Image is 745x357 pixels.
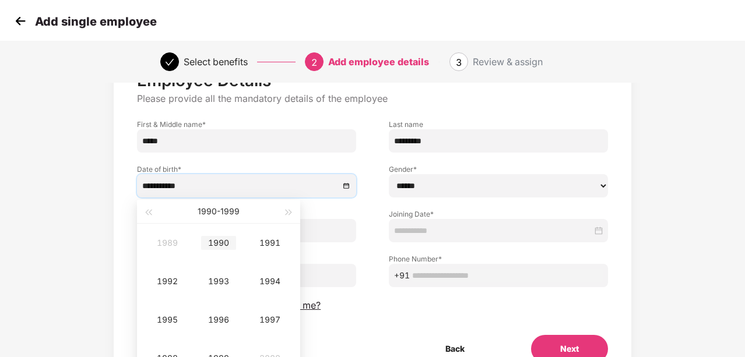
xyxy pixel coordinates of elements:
div: 1996 [201,313,236,327]
span: +91 [394,269,410,282]
td: 1991 [244,224,296,262]
div: Select benefits [184,52,248,71]
td: 1994 [244,262,296,301]
div: 1992 [150,274,185,288]
td: 1992 [142,262,193,301]
div: 1990 [201,236,236,250]
span: check [165,58,174,67]
label: Joining Date [389,209,608,219]
label: Date of birth [137,164,356,174]
p: Please provide all the mandatory details of the employee [137,93,608,105]
img: svg+xml;base64,PHN2ZyB4bWxucz0iaHR0cDovL3d3dy53My5vcmcvMjAwMC9zdmciIHdpZHRoPSIzMCIgaGVpZ2h0PSIzMC... [12,12,29,30]
td: 1996 [193,301,244,339]
p: Add single employee [35,15,157,29]
td: 1997 [244,301,296,339]
div: Add employee details [328,52,429,71]
div: 1997 [252,313,287,327]
td: 1989 [142,224,193,262]
label: Gender [389,164,608,174]
button: 1990-1999 [198,200,240,223]
td: 1993 [193,262,244,301]
label: Phone Number [389,254,608,264]
div: 1995 [150,313,185,327]
div: 1989 [150,236,185,250]
td: 1990 [193,224,244,262]
div: 1991 [252,236,287,250]
label: Last name [389,119,608,129]
div: 1994 [252,274,287,288]
span: 2 [311,56,317,68]
span: 3 [456,56,462,68]
div: 1993 [201,274,236,288]
div: Review & assign [473,52,543,71]
td: 1995 [142,301,193,339]
label: First & Middle name [137,119,356,129]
